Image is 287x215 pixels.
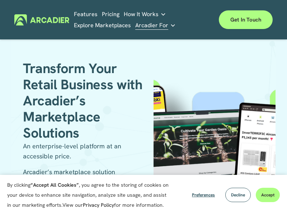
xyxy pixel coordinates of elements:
[74,9,98,20] a: Features
[219,10,273,29] a: Get in touch
[192,192,215,198] span: Preferences
[23,61,154,141] h1: Transform Your Retail Business with Arcadier’s Marketplace Solutions
[7,180,169,210] p: By clicking , you agree to the storing of cookies on your device to enhance site navigation, anal...
[74,20,131,31] a: Explore Marketplaces
[256,188,280,202] button: Accept
[102,9,119,20] a: Pricing
[124,9,159,19] span: How It Works
[135,20,176,31] a: folder dropdown
[225,188,251,202] button: Decline
[135,20,168,30] span: Arcadier For
[261,192,274,198] span: Accept
[187,188,220,202] button: Preferences
[83,202,114,208] a: Privacy Policy
[124,9,166,20] a: folder dropdown
[231,192,245,198] span: Decline
[14,14,69,25] img: Arcadier
[23,141,143,161] p: An enterprise-level platform at an accessible price.
[30,182,79,188] strong: “Accept All Cookies”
